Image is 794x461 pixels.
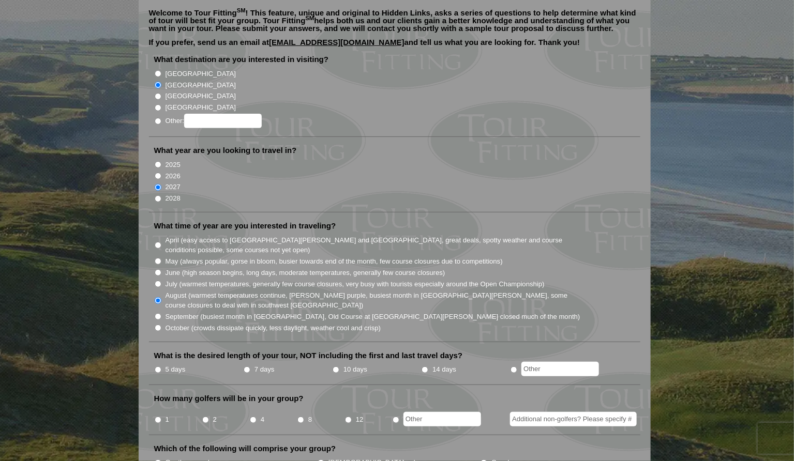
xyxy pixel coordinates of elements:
[166,312,580,322] label: September (busiest month in [GEOGRAPHIC_DATA], Old Course at [GEOGRAPHIC_DATA][PERSON_NAME] close...
[154,145,297,156] label: What year are you looking to travel in?
[154,443,336,454] label: Which of the following will comprise your group?
[166,414,169,425] label: 1
[237,7,246,13] sup: SM
[521,362,599,376] input: Other
[254,364,275,375] label: 7 days
[166,235,581,255] label: April (easy access to [GEOGRAPHIC_DATA][PERSON_NAME] and [GEOGRAPHIC_DATA], great deals, spotty w...
[261,414,264,425] label: 4
[166,279,545,289] label: July (warmest temperatures, generally few course closures, very busy with tourists especially aro...
[308,414,312,425] label: 8
[154,54,329,65] label: What destination are you interested in visiting?
[432,364,456,375] label: 14 days
[166,114,262,128] label: Other:
[213,414,217,425] label: 2
[166,171,181,181] label: 2026
[166,91,236,101] label: [GEOGRAPHIC_DATA]
[166,193,181,204] label: 2028
[166,69,236,79] label: [GEOGRAPHIC_DATA]
[166,364,186,375] label: 5 days
[166,160,181,170] label: 2025
[356,414,364,425] label: 12
[510,412,637,426] input: Additional non-golfers? Please specify #
[166,80,236,90] label: [GEOGRAPHIC_DATA]
[154,221,336,231] label: What time of year are you interested in traveling?
[269,38,405,47] a: [EMAIL_ADDRESS][DOMAIN_NAME]
[166,256,503,267] label: May (always popular, gorse in bloom, busier towards end of the month, few course closures due to ...
[166,182,181,192] label: 2027
[154,393,304,404] label: How many golfers will be in your group?
[166,323,381,333] label: October (crowds dissipate quickly, less daylight, weather cool and crisp)
[166,102,236,113] label: [GEOGRAPHIC_DATA]
[166,290,581,311] label: August (warmest temperatures continue, [PERSON_NAME] purple, busiest month in [GEOGRAPHIC_DATA][P...
[149,38,640,54] p: If you prefer, send us an email at and tell us what you are looking for. Thank you!
[403,412,481,426] input: Other
[306,15,314,21] sup: SM
[343,364,367,375] label: 10 days
[149,9,640,32] p: Welcome to Tour Fitting ! This feature, unique and original to Hidden Links, asks a series of que...
[184,114,262,128] input: Other:
[154,350,463,361] label: What is the desired length of your tour, NOT including the first and last travel days?
[166,268,445,278] label: June (high season begins, long days, moderate temperatures, generally few course closures)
